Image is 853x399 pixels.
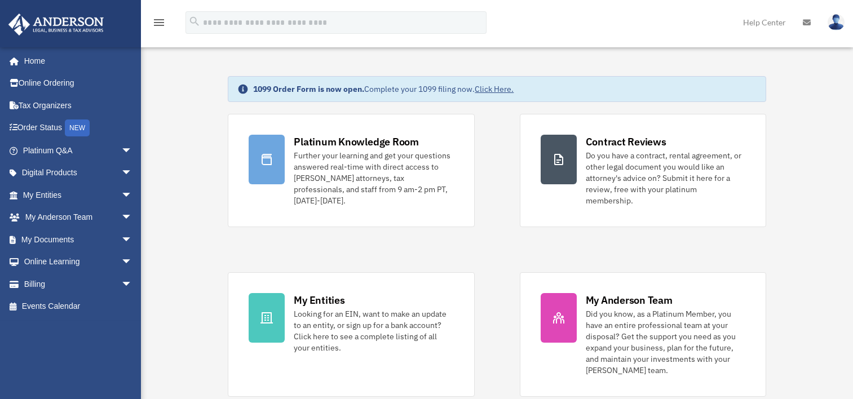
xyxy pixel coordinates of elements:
span: arrow_drop_down [121,206,144,229]
div: Did you know, as a Platinum Member, you have an entire professional team at your disposal? Get th... [586,308,745,376]
div: Further your learning and get your questions answered real-time with direct access to [PERSON_NAM... [294,150,453,206]
a: Click Here. [475,84,514,94]
i: search [188,15,201,28]
a: Billingarrow_drop_down [8,273,149,295]
a: Contract Reviews Do you have a contract, rental agreement, or other legal document you would like... [520,114,766,227]
i: menu [152,16,166,29]
span: arrow_drop_down [121,162,144,185]
span: arrow_drop_down [121,184,144,207]
a: Events Calendar [8,295,149,318]
strong: 1099 Order Form is now open. [253,84,364,94]
a: menu [152,20,166,29]
div: Looking for an EIN, want to make an update to an entity, or sign up for a bank account? Click her... [294,308,453,353]
div: Platinum Knowledge Room [294,135,419,149]
span: arrow_drop_down [121,228,144,251]
a: My Entities Looking for an EIN, want to make an update to an entity, or sign up for a bank accoun... [228,272,474,397]
a: My Anderson Teamarrow_drop_down [8,206,149,229]
div: My Anderson Team [586,293,673,307]
a: Online Ordering [8,72,149,95]
span: arrow_drop_down [121,273,144,296]
a: Digital Productsarrow_drop_down [8,162,149,184]
a: Platinum Q&Aarrow_drop_down [8,139,149,162]
a: Platinum Knowledge Room Further your learning and get your questions answered real-time with dire... [228,114,474,227]
img: Anderson Advisors Platinum Portal [5,14,107,36]
span: arrow_drop_down [121,251,144,274]
a: Tax Organizers [8,94,149,117]
a: My Anderson Team Did you know, as a Platinum Member, you have an entire professional team at your... [520,272,766,397]
a: Home [8,50,144,72]
div: My Entities [294,293,344,307]
div: NEW [65,119,90,136]
div: Complete your 1099 filing now. [253,83,514,95]
a: My Entitiesarrow_drop_down [8,184,149,206]
a: My Documentsarrow_drop_down [8,228,149,251]
a: Order StatusNEW [8,117,149,140]
div: Do you have a contract, rental agreement, or other legal document you would like an attorney's ad... [586,150,745,206]
img: User Pic [828,14,845,30]
a: Online Learningarrow_drop_down [8,251,149,273]
span: arrow_drop_down [121,139,144,162]
div: Contract Reviews [586,135,666,149]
